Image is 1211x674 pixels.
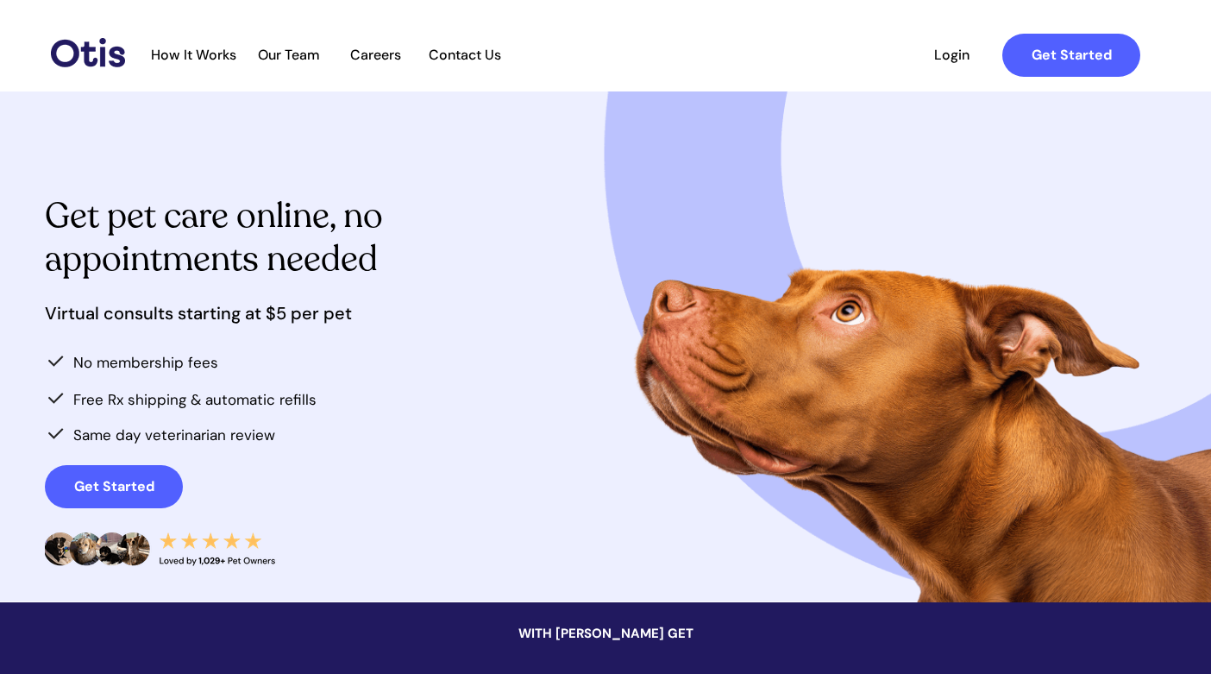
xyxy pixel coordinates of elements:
[45,192,383,282] span: Get pet care online, no appointments needed
[1002,34,1140,77] a: Get Started
[333,47,417,64] a: Careers
[45,302,352,324] span: Virtual consults starting at $5 per pet
[912,47,991,63] span: Login
[73,425,275,444] span: Same day veterinarian review
[247,47,331,64] a: Our Team
[912,34,991,77] a: Login
[142,47,245,63] span: How It Works
[1032,46,1112,64] strong: Get Started
[45,465,183,508] a: Get Started
[419,47,510,63] span: Contact Us
[247,47,331,63] span: Our Team
[142,47,245,64] a: How It Works
[333,47,417,63] span: Careers
[419,47,510,64] a: Contact Us
[74,477,154,495] strong: Get Started
[518,625,693,642] span: WITH [PERSON_NAME] GET
[73,390,317,409] span: Free Rx shipping & automatic refills
[73,353,218,372] span: No membership fees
